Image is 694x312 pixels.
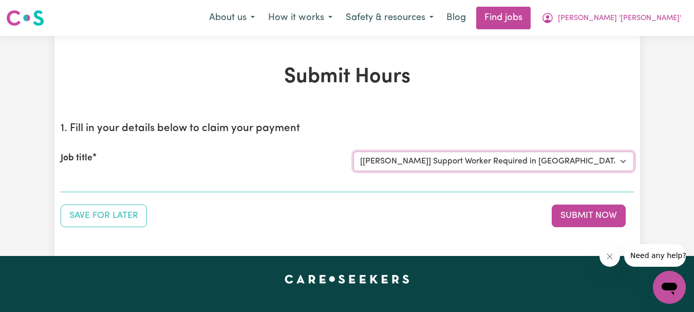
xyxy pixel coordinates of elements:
iframe: Message from company [624,244,686,267]
iframe: Close message [599,246,620,267]
a: Careseekers logo [6,6,44,30]
button: Save your job report [61,205,147,227]
a: Blog [440,7,472,29]
a: Find jobs [476,7,531,29]
label: Job title [61,152,92,165]
button: How it works [261,7,339,29]
span: Need any help? [6,7,62,15]
img: Careseekers logo [6,9,44,27]
button: About us [202,7,261,29]
iframe: Button to launch messaging window [653,271,686,304]
a: Careseekers home page [285,274,409,283]
button: Submit your job report [552,205,626,227]
button: Safety & resources [339,7,440,29]
span: [PERSON_NAME] '[PERSON_NAME]' [558,13,681,24]
h2: 1. Fill in your details below to claim your payment [61,122,634,135]
button: My Account [535,7,688,29]
h1: Submit Hours [61,65,634,89]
